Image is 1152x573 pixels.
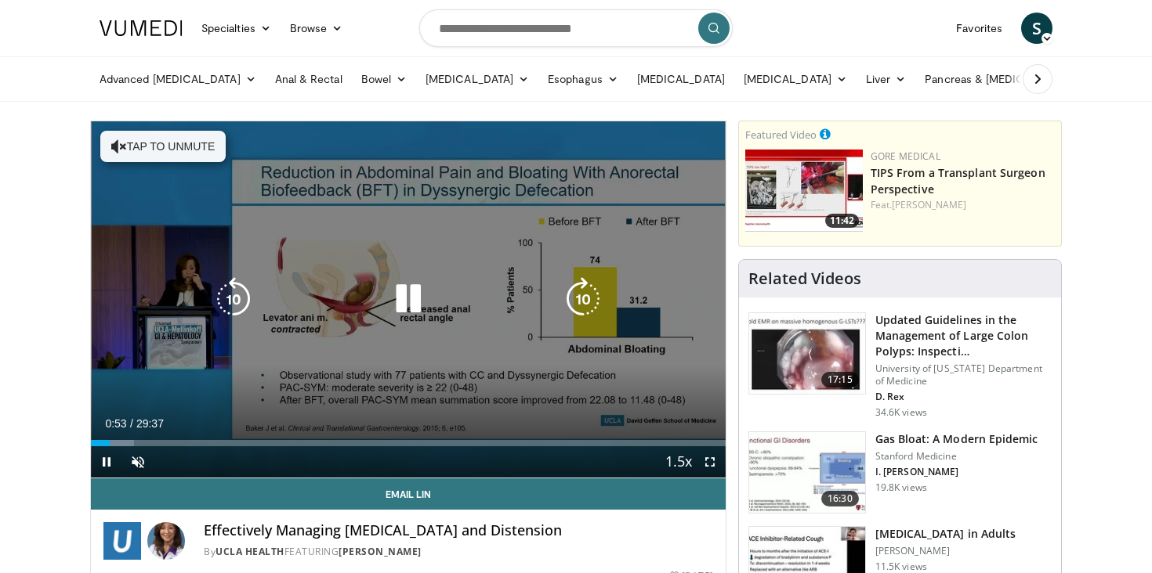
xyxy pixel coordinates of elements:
[748,431,1052,514] a: 16:30 Gas Bloat: A Modern Epidemic Stanford Medicine I. [PERSON_NAME] 19.8K views
[734,63,857,95] a: [MEDICAL_DATA]
[748,269,861,288] h4: Related Videos
[875,526,1016,542] h3: [MEDICAL_DATA] in Adults
[136,417,164,430] span: 29:37
[628,63,734,95] a: [MEDICAL_DATA]
[147,522,185,560] img: Avatar
[281,13,353,44] a: Browse
[749,313,865,395] img: dfcfcb0d-b871-4e1a-9f0c-9f64970f7dd8.150x105_q85_crop-smart_upscale.jpg
[122,446,154,477] button: Unmute
[100,131,226,162] button: Tap to unmute
[91,440,726,446] div: Progress Bar
[875,431,1038,447] h3: Gas Bloat: A Modern Epidemic
[821,491,859,506] span: 16:30
[947,13,1012,44] a: Favorites
[266,63,352,95] a: Anal & Rectal
[192,13,281,44] a: Specialties
[1021,13,1052,44] a: S
[857,63,915,95] a: Liver
[694,446,726,477] button: Fullscreen
[821,372,859,387] span: 17:15
[745,128,817,142] small: Featured Video
[875,466,1038,478] p: I. [PERSON_NAME]
[825,214,859,228] span: 11:42
[875,450,1038,463] p: Stanford Medicine
[105,417,126,430] span: 0:53
[103,522,141,560] img: UCLA Health
[339,545,422,558] a: [PERSON_NAME]
[419,9,733,47] input: Search topics, interventions
[875,481,927,494] p: 19.8K views
[871,198,1055,212] div: Feat.
[915,63,1099,95] a: Pancreas & [MEDICAL_DATA]
[875,312,1052,359] h3: Updated Guidelines in the Management of Large Colon Polyps: Inspecti…
[749,432,865,514] img: 480ec31d-e3c1-475b-8289-0a0659db689a.150x105_q85_crop-smart_upscale.jpg
[871,150,940,163] a: Gore Medical
[875,391,1052,403] p: D. Rex
[663,446,694,477] button: Playback Rate
[875,545,1016,557] p: [PERSON_NAME]
[875,406,927,419] p: 34.6K views
[130,417,133,430] span: /
[892,198,966,211] a: [PERSON_NAME]
[748,312,1052,419] a: 17:15 Updated Guidelines in the Management of Large Colon Polyps: Inspecti… University of [US_STA...
[538,63,628,95] a: Esophagus
[352,63,416,95] a: Bowel
[875,362,1052,387] p: University of [US_STATE] Department of Medicine
[875,560,927,573] p: 11.5K views
[204,545,713,559] div: By FEATURING
[91,446,122,477] button: Pause
[871,165,1045,196] a: TIPS From a Transplant Surgeon Perspective
[745,150,863,232] a: 11:42
[416,63,538,95] a: [MEDICAL_DATA]
[90,63,266,95] a: Advanced [MEDICAL_DATA]
[745,150,863,232] img: 4003d3dc-4d84-4588-a4af-bb6b84f49ae6.150x105_q85_crop-smart_upscale.jpg
[91,121,726,478] video-js: Video Player
[204,522,713,539] h4: Effectively Managing [MEDICAL_DATA] and Distension
[91,478,726,510] a: Email Lin
[100,20,183,36] img: VuMedi Logo
[216,545,284,558] a: UCLA Health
